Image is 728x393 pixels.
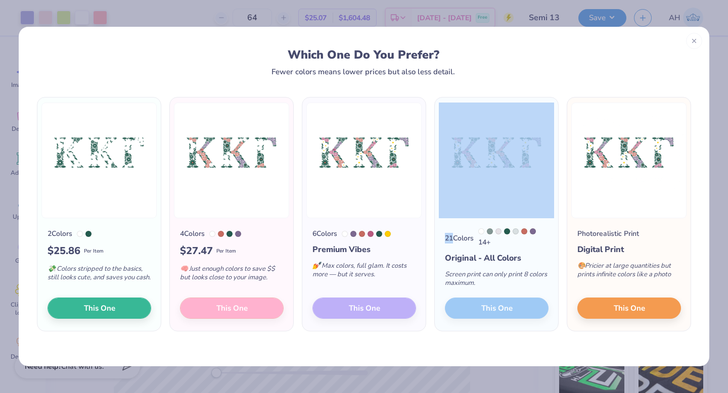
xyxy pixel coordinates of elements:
[342,231,348,237] div: White
[577,243,681,256] div: Digital Print
[47,48,681,62] div: Which One Do You Prefer?
[312,256,416,289] div: Max colors, full glam. It costs more — but it serves.
[359,231,365,237] div: 7607 C
[271,68,455,76] div: Fewer colors means lower prices but also less detail.
[577,256,681,289] div: Pricier at large quantities but prints infinite colors like a photo
[614,303,645,314] span: This One
[312,261,321,270] span: 💅
[226,231,233,237] div: 626 C
[513,228,519,234] div: 7541 C
[376,231,382,237] div: 626 C
[445,233,474,243] div: 21 Colors
[48,264,56,273] span: 💸
[180,264,188,273] span: 🧠
[350,231,356,237] div: 667 C
[174,103,289,218] img: 4 color option
[306,103,422,218] img: 6 color option
[445,264,549,298] div: Screen print can only print 8 colors maximum.
[180,228,205,239] div: 4 Colors
[218,231,224,237] div: 7607 C
[209,231,215,237] div: White
[368,231,374,237] div: 7432 C
[504,228,510,234] div: 626 C
[41,103,157,218] img: 2 color option
[439,103,554,218] img: 21 color option
[521,228,527,234] div: 7607 C
[445,252,549,264] div: Original - All Colors
[235,231,241,237] div: 667 C
[577,261,585,270] span: 🎨
[571,103,687,218] img: Photorealistic preview
[48,228,72,239] div: 2 Colors
[577,228,639,239] div: Photorealistic Print
[495,228,502,234] div: 663 C
[180,259,284,292] div: Just enough colors to save $$ but looks close to your image.
[385,231,391,237] div: 116 C
[180,243,213,259] span: $ 27.47
[487,228,493,234] div: 5497 C
[478,228,484,234] div: White
[77,231,83,237] div: White
[84,303,115,314] span: This One
[48,243,80,259] span: $ 25.86
[530,228,536,234] div: 667 C
[85,231,92,237] div: 626 C
[312,228,337,239] div: 6 Colors
[84,248,104,255] span: Per Item
[48,259,151,292] div: Colors stripped to the basics, still looks cute, and saves you cash.
[216,248,236,255] span: Per Item
[577,298,681,319] button: This One
[478,228,549,248] div: 14 +
[48,298,151,319] button: This One
[312,243,416,256] div: Premium Vibes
